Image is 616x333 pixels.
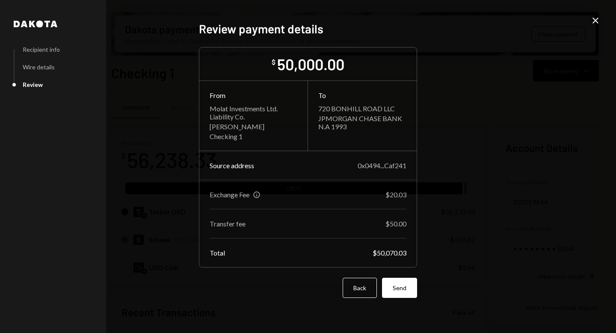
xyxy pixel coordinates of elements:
[343,278,377,298] button: Back
[210,220,246,228] div: Transfer fee
[23,46,60,53] div: Recipient info
[23,63,55,71] div: Wire details
[210,122,297,131] div: [PERSON_NAME]
[277,54,344,74] div: 50,000.00
[210,249,225,257] div: Total
[210,190,249,199] div: Exchange Fee
[318,114,406,131] div: JPMORGAN CHASE BANK N.A 1993
[382,278,417,298] button: Send
[272,58,275,66] div: $
[373,249,406,257] div: $50,070.03
[199,21,417,37] h2: Review payment details
[210,161,254,169] div: Source address
[210,132,297,140] div: Checking 1
[358,161,406,169] div: 0x0494...Caf241
[385,190,406,199] div: $20.03
[210,104,297,121] div: Molat Investments Ltd. Liability Co.
[210,91,297,99] div: From
[385,220,406,228] div: $50.00
[318,104,406,113] div: 720 BONHILL ROAD LLC
[23,81,43,88] div: Review
[318,91,406,99] div: To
